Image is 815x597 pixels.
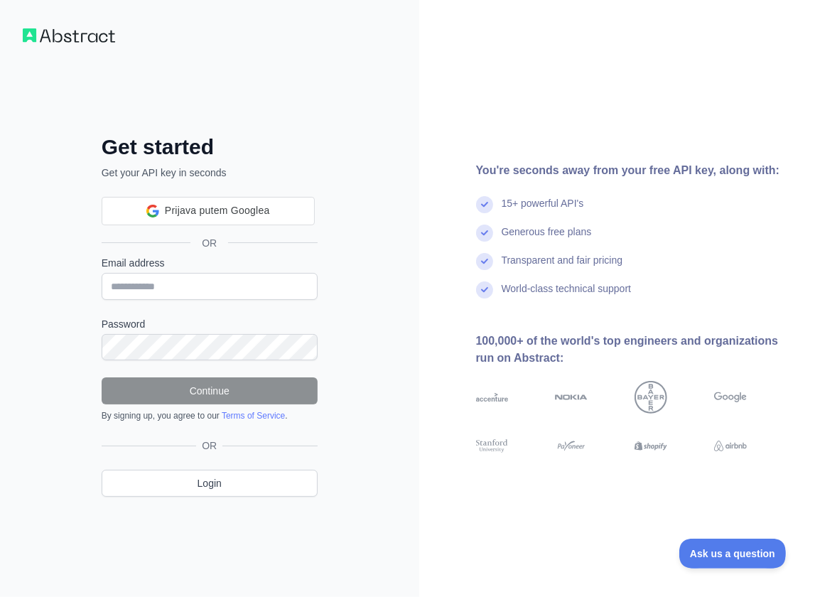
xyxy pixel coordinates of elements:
[502,281,632,310] div: World-class technical support
[476,381,509,414] img: accenture
[102,470,318,497] a: Login
[102,256,318,270] label: Email address
[102,134,318,160] h2: Get started
[196,439,222,453] span: OR
[23,28,115,43] img: Workflow
[555,438,588,454] img: payoneer
[222,411,285,421] a: Terms of Service
[102,166,318,180] p: Get your API key in seconds
[476,333,793,367] div: 100,000+ of the world's top engineers and organizations run on Abstract:
[476,225,493,242] img: check mark
[635,381,667,414] img: bayer
[635,438,667,454] img: shopify
[555,381,588,414] img: nokia
[476,438,509,454] img: stanford university
[165,203,270,218] span: Prijava putem Googlea
[102,410,318,421] div: By signing up, you agree to our .
[476,281,493,298] img: check mark
[476,253,493,270] img: check mark
[502,225,592,253] div: Generous free plans
[502,253,623,281] div: Transparent and fair pricing
[102,377,318,404] button: Continue
[679,539,787,569] iframe: Toggle Customer Support
[714,381,747,414] img: google
[102,197,315,225] div: Prijava putem Googlea
[190,236,228,250] span: OR
[714,438,747,454] img: airbnb
[476,196,493,213] img: check mark
[102,317,318,331] label: Password
[476,162,793,179] div: You're seconds away from your free API key, along with:
[502,196,584,225] div: 15+ powerful API's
